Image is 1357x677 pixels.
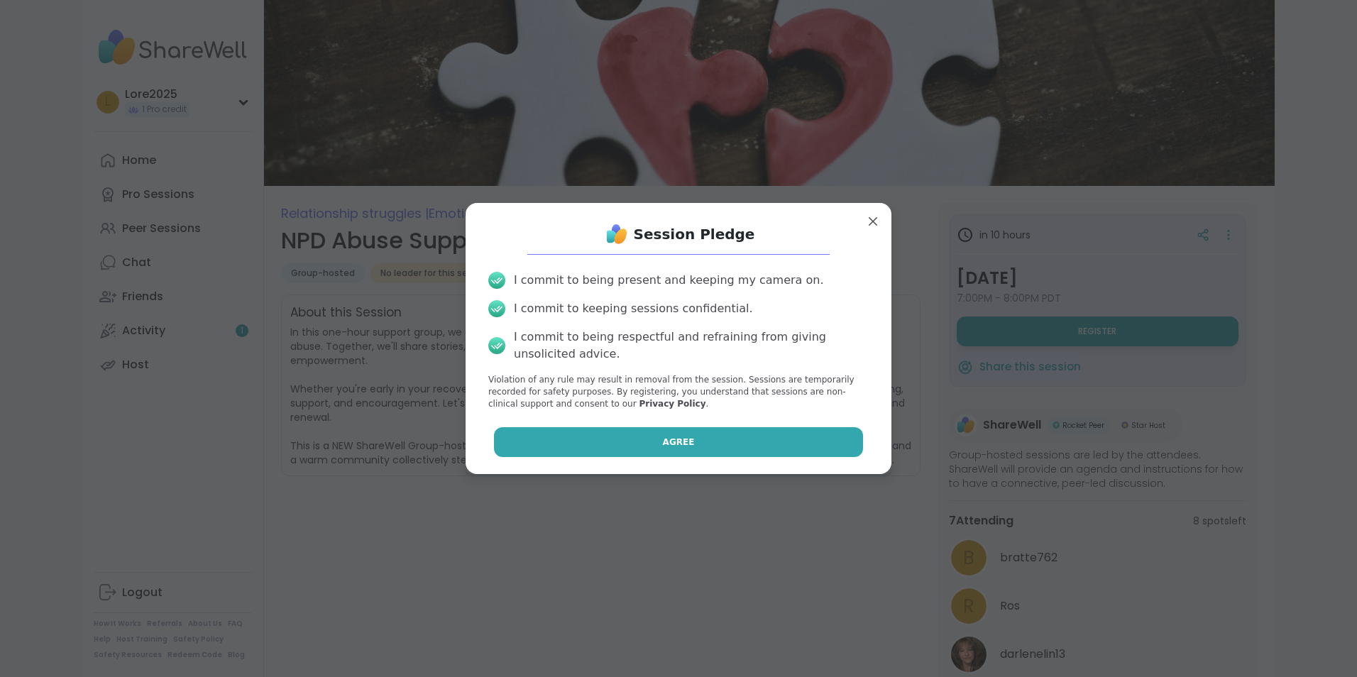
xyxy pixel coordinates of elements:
[514,329,869,363] div: I commit to being respectful and refraining from giving unsolicited advice.
[634,224,755,244] h1: Session Pledge
[639,399,705,409] a: Privacy Policy
[488,374,869,409] p: Violation of any rule may result in removal from the session. Sessions are temporarily recorded f...
[514,300,753,317] div: I commit to keeping sessions confidential.
[514,272,823,289] div: I commit to being present and keeping my camera on.
[603,220,631,248] img: ShareWell Logo
[494,427,864,457] button: Agree
[663,436,695,448] span: Agree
